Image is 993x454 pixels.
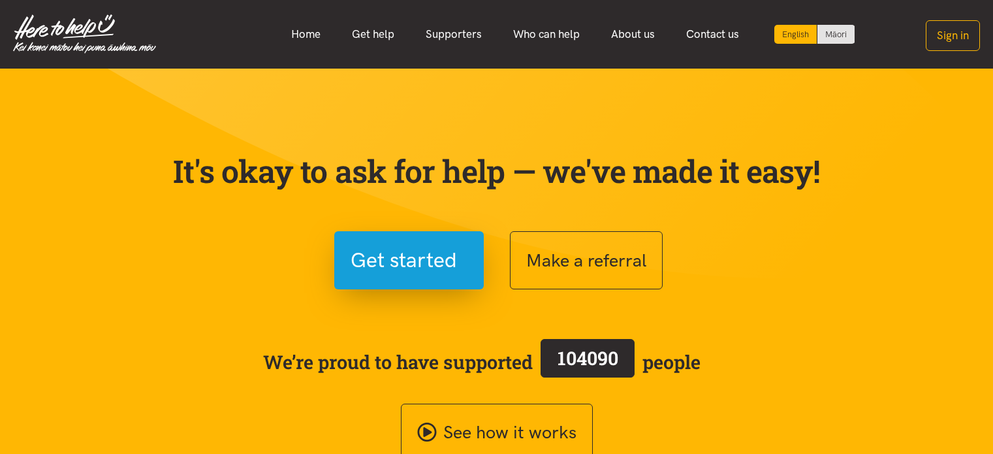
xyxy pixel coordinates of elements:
[13,14,156,54] img: Home
[533,336,642,387] a: 104090
[510,231,663,289] button: Make a referral
[670,20,755,48] a: Contact us
[276,20,336,48] a: Home
[170,152,823,190] p: It's okay to ask for help — we've made it easy!
[410,20,497,48] a: Supporters
[497,20,595,48] a: Who can help
[351,244,457,277] span: Get started
[595,20,670,48] a: About us
[817,25,855,44] a: Switch to Te Reo Māori
[263,336,701,387] span: We’re proud to have supported people
[558,346,618,370] span: 104090
[334,231,484,289] button: Get started
[336,20,410,48] a: Get help
[774,25,855,44] div: Language toggle
[774,25,817,44] div: Current language
[926,20,980,51] button: Sign in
